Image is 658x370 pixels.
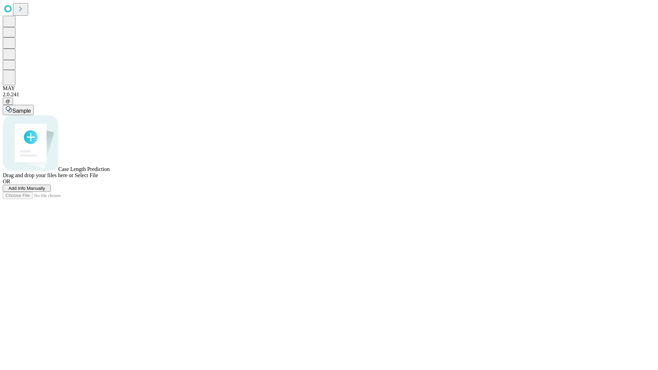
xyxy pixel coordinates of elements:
button: @ [3,98,13,105]
button: Add Info Manually [3,185,51,192]
span: OR [3,178,10,184]
span: Add Info Manually [9,186,45,191]
span: Case Length Prediction [58,166,110,172]
span: @ [5,99,10,104]
button: Sample [3,105,34,115]
span: Select File [75,172,98,178]
span: Drag and drop your files here or [3,172,73,178]
div: 2.0.241 [3,91,655,98]
span: Sample [12,108,31,114]
div: MAY [3,85,655,91]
